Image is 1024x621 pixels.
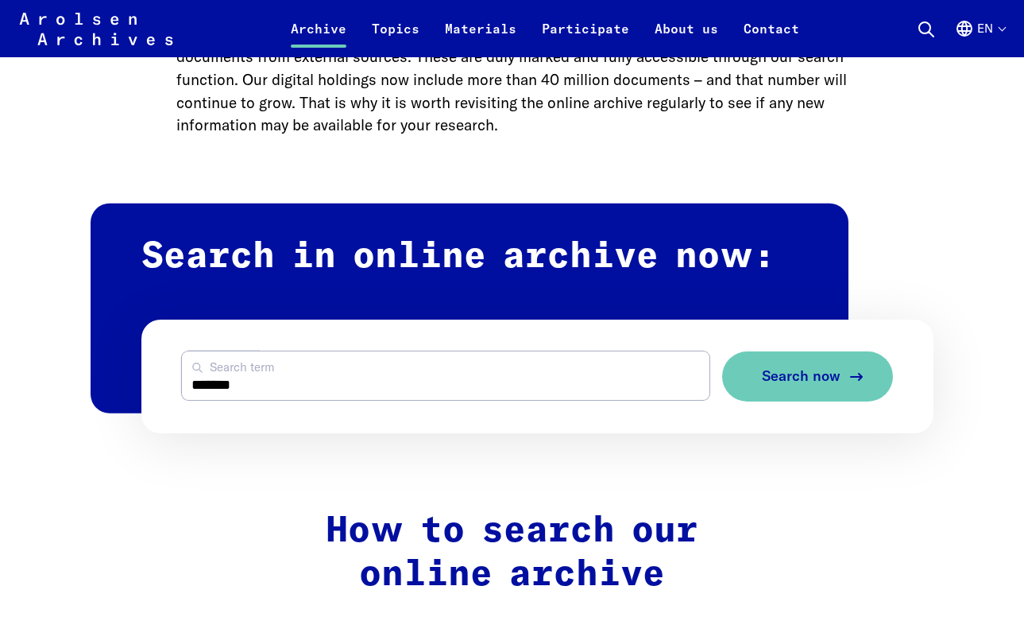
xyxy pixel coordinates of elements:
[642,19,731,57] a: About us
[278,10,812,48] nav: Primary
[722,351,893,402] button: Search now
[359,19,432,57] a: Topics
[176,510,848,596] h2: How to search our online archive
[762,368,840,385] span: Search now
[432,19,529,57] a: Materials
[731,19,812,57] a: Contact
[955,19,1005,57] button: English, language selection
[278,19,359,57] a: Archive
[529,19,642,57] a: Participate
[91,204,848,414] h2: Search in online archive now:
